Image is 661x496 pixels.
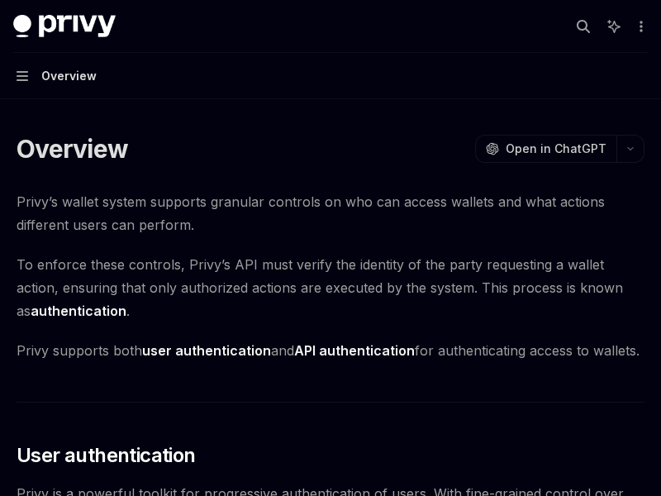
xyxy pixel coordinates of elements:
span: To enforce these controls, Privy’s API must verify the identity of the party requesting a wallet ... [17,253,644,322]
strong: authentication [31,303,126,319]
span: Privy supports both and for authenticating access to wallets. [17,339,644,362]
button: More actions [631,15,648,38]
div: Overview [41,66,97,86]
button: Open in ChatGPT [475,135,616,163]
strong: user authentication [142,342,271,359]
span: Privy’s wallet system supports granular controls on who can access wallets and what actions diffe... [17,190,644,236]
h1: Overview [17,134,128,164]
img: dark logo [13,15,116,38]
span: Open in ChatGPT [506,141,606,157]
span: User authentication [17,442,196,469]
strong: API authentication [294,342,415,359]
